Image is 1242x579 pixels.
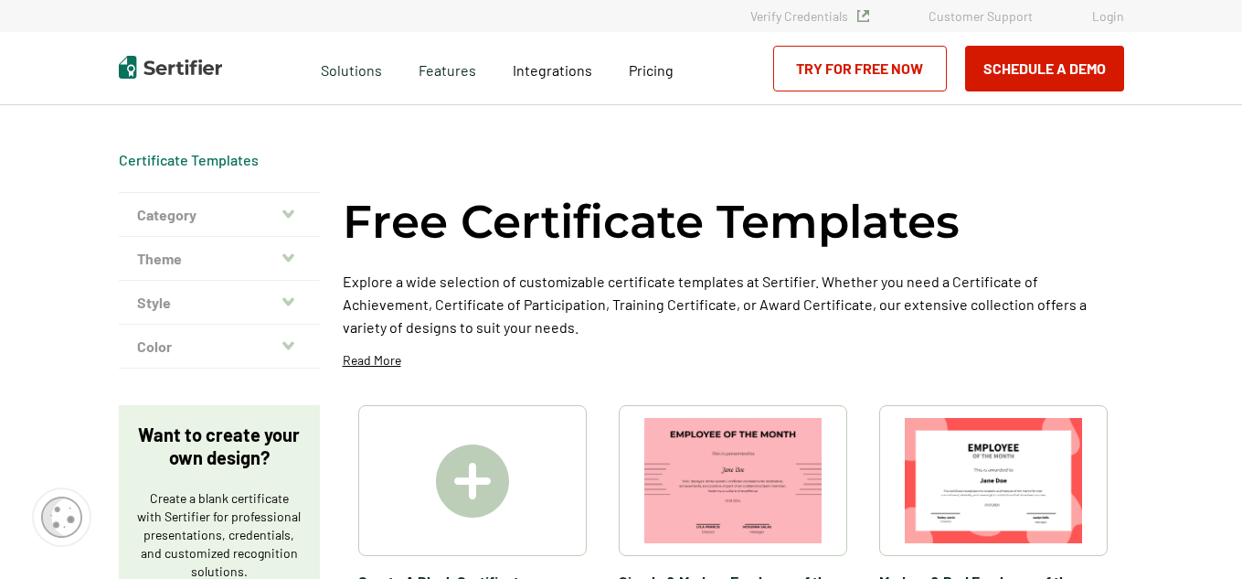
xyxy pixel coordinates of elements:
a: Customer Support [929,8,1033,24]
a: Certificate Templates [119,151,259,168]
div: Breadcrumb [119,151,259,169]
p: Read More [343,351,401,370]
a: Try for Free Now [773,46,947,91]
img: Simple & Modern Employee of the Month Certificate Template [644,418,822,543]
span: Certificate Templates [119,151,259,169]
a: Verify Credentials [750,8,869,24]
a: Integrations [513,57,592,80]
p: Explore a wide selection of customizable certificate templates at Sertifier. Whether you need a C... [343,270,1124,338]
img: Cookie Popup Icon [41,497,82,538]
img: Create A Blank Certificate [436,445,509,518]
button: Style [119,281,320,325]
a: Pricing [629,57,674,80]
button: Color [119,325,320,369]
img: Modern & Red Employee of the Month Certificate Template [905,418,1082,543]
h1: Free Certificate Templates [343,192,960,252]
button: Schedule a Demo [965,46,1124,91]
span: Solutions [321,57,382,80]
img: Verified [857,10,869,22]
button: Theme [119,237,320,281]
span: Pricing [629,61,674,79]
span: Features [419,57,476,80]
button: Category [119,193,320,237]
span: Integrations [513,61,592,79]
img: Sertifier | Digital Credentialing Platform [119,56,222,79]
p: Want to create your own design? [137,424,302,469]
a: Login [1092,8,1124,24]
